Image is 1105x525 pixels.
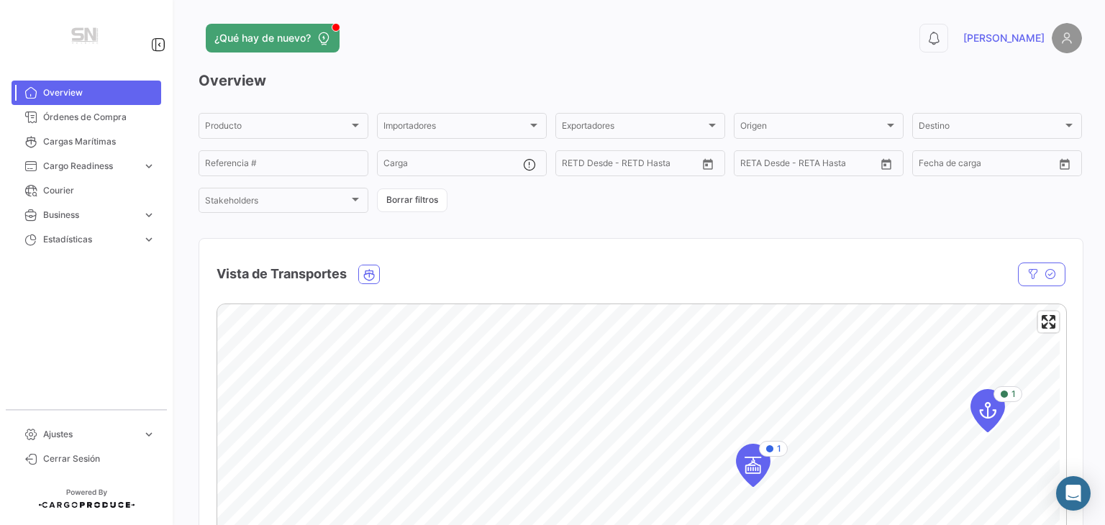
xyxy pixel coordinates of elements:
button: Ocean [359,265,379,283]
span: Cargas Marítimas [43,135,155,148]
h4: Vista de Transportes [217,264,347,284]
span: Ajustes [43,428,137,441]
a: Órdenes de Compra [12,105,161,129]
div: Map marker [970,389,1005,432]
img: placeholder-user.png [1052,23,1082,53]
button: Enter fullscreen [1038,311,1059,332]
input: Desde [740,160,766,170]
span: 1 [777,442,781,455]
span: Overview [43,86,155,99]
input: Desde [562,160,588,170]
a: Courier [12,178,161,203]
div: Abrir Intercom Messenger [1056,476,1091,511]
span: expand_more [142,233,155,246]
img: Manufactura+Logo.png [50,17,122,58]
span: Stakeholders [205,198,349,208]
span: expand_more [142,209,155,222]
span: Producto [205,123,349,133]
span: Cargo Readiness [43,160,137,173]
h3: Overview [199,70,1082,91]
span: Órdenes de Compra [43,111,155,124]
span: Destino [919,123,1063,133]
button: ¿Qué hay de nuevo? [206,24,340,52]
span: Business [43,209,137,222]
span: Estadísticas [43,233,137,246]
a: Cargas Marítimas [12,129,161,154]
a: Overview [12,81,161,105]
input: Hasta [955,160,1019,170]
span: Origen [740,123,884,133]
input: Hasta [598,160,663,170]
span: expand_more [142,160,155,173]
button: Open calendar [876,153,897,175]
span: Exportadores [562,123,706,133]
button: Open calendar [697,153,719,175]
div: Map marker [736,444,770,487]
span: 1 [1011,388,1016,401]
span: Importadores [383,123,527,133]
span: expand_more [142,428,155,441]
span: Courier [43,184,155,197]
input: Hasta [776,160,841,170]
span: ¿Qué hay de nuevo? [214,31,311,45]
span: Cerrar Sesión [43,452,155,465]
button: Borrar filtros [377,188,447,212]
input: Desde [919,160,945,170]
button: Open calendar [1054,153,1076,175]
span: [PERSON_NAME] [963,31,1045,45]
